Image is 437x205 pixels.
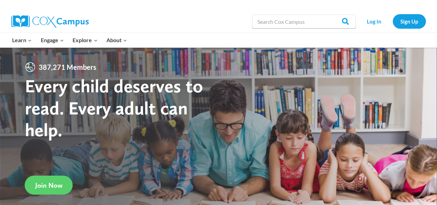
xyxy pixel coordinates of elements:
[35,181,63,189] span: Join Now
[252,15,356,28] input: Search Cox Campus
[25,75,203,141] strong: Every child deserves to read. Every adult can help.
[359,14,389,28] a: Log In
[36,62,99,73] span: 387,271 Members
[106,36,127,45] span: About
[359,14,426,28] nav: Secondary Navigation
[12,36,32,45] span: Learn
[8,33,132,47] nav: Primary Navigation
[11,15,89,28] img: Cox Campus
[393,14,426,28] a: Sign Up
[25,176,73,195] a: Join Now
[73,36,97,45] span: Explore
[41,36,64,45] span: Engage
